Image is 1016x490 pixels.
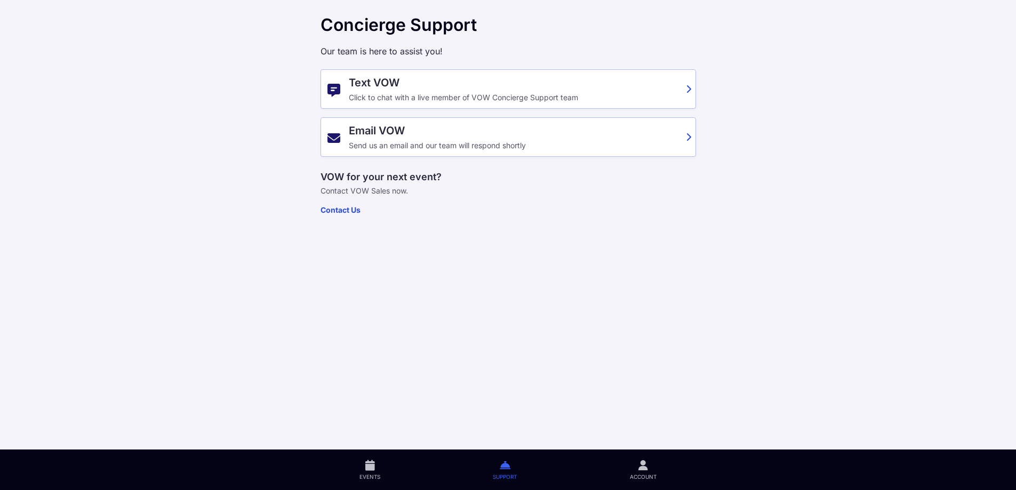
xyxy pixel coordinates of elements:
div: Send us an email and our team will respond shortly [349,141,679,150]
a: Contact Us [321,205,361,214]
a: Account [573,449,713,490]
a: Events [303,449,437,490]
div: Text VOW [349,76,679,89]
div: Concierge Support [321,15,696,35]
div: Click to chat with a live member of VOW Concierge Support team [349,93,679,102]
p: VOW for your next event? [321,170,696,184]
p: Our team is here to assist you! [321,46,696,57]
span: Support [493,473,517,480]
span: Account [630,473,657,480]
div: Email VOW [349,124,679,137]
p: Contact VOW Sales now. [321,187,696,195]
a: Support [437,449,573,490]
span: Events [359,473,380,480]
